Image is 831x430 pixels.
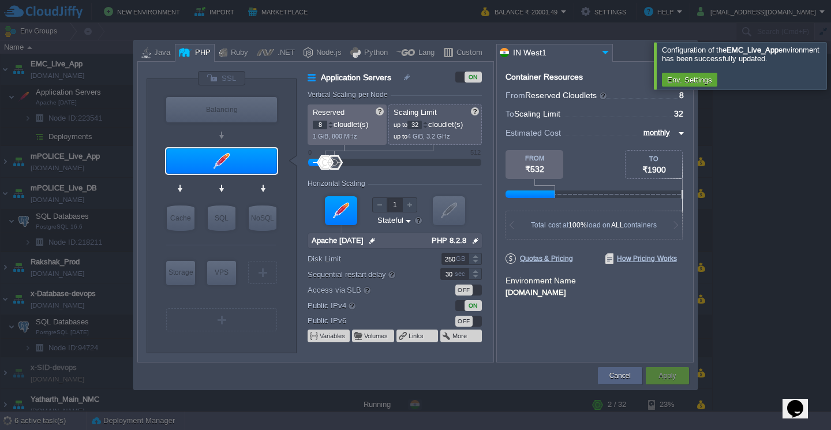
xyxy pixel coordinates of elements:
[394,121,407,128] span: up to
[308,180,368,188] div: Horizontal Scaling
[642,165,666,174] span: ₹1900
[514,109,560,118] span: Scaling Limit
[506,126,561,139] span: Estimated Cost
[166,261,195,285] div: Storage Containers
[452,331,468,341] button: More
[249,205,276,231] div: NoSQL Databases
[455,316,473,327] div: OFF
[394,117,478,129] p: cloudlet(s)
[313,117,383,129] p: cloudlet(s)
[308,315,425,327] label: Public IPv6
[151,44,170,62] div: Java
[470,149,481,156] div: 512
[207,261,236,285] div: Elastic VPS
[320,331,346,341] button: Variables
[506,155,563,162] div: FROM
[166,97,277,122] div: Load Balancer
[506,109,514,118] span: To
[274,44,295,62] div: .NET
[308,149,312,156] div: 0
[662,46,819,63] span: Configuration of the environment has been successfully updated.
[407,133,450,140] span: 4 GiB, 3.2 GHz
[394,108,437,117] span: Scaling Limit
[465,300,482,311] div: ON
[465,72,482,83] div: ON
[248,261,277,284] div: Create New Layer
[208,205,235,231] div: SQL
[727,46,778,54] b: EMC_Live_App
[525,91,608,100] span: Reserved Cloudlets
[208,205,235,231] div: SQL Databases
[506,286,684,297] div: [DOMAIN_NAME]
[456,253,467,264] div: GB
[166,148,277,174] div: Application Servers
[506,276,576,285] label: Environment Name
[674,109,683,118] span: 32
[453,44,482,62] div: Custom
[415,44,435,62] div: Lang
[308,283,425,296] label: Access via SLB
[166,308,277,331] div: Create New Layer
[227,44,248,62] div: Ruby
[167,205,194,231] div: Cache
[455,285,473,296] div: OFF
[166,97,277,122] div: Balancing
[626,155,682,162] div: TO
[308,299,425,312] label: Public IPv4
[313,44,342,62] div: Node.js
[455,268,467,279] div: sec
[364,331,389,341] button: Volumes
[308,268,425,281] label: Sequential restart delay
[506,73,583,81] div: Container Resources
[207,261,236,284] div: VPS
[525,164,544,174] span: ₹532
[409,331,425,341] button: Links
[783,384,819,418] iframe: chat widget
[192,44,211,62] div: PHP
[249,205,276,231] div: NoSQL
[308,253,425,265] label: Disk Limit
[394,133,407,140] span: up to
[658,370,676,382] button: Apply
[609,370,631,382] button: Cancel
[361,44,388,62] div: Python
[308,91,391,99] div: Vertical Scaling per Node
[605,253,677,264] span: How Pricing Works
[313,133,357,140] span: 1 GiB, 800 MHz
[679,91,684,100] span: 8
[166,261,195,284] div: Storage
[506,253,573,264] span: Quotas & Pricing
[313,108,345,117] span: Reserved
[664,74,716,85] button: Env. Settings
[506,91,525,100] span: From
